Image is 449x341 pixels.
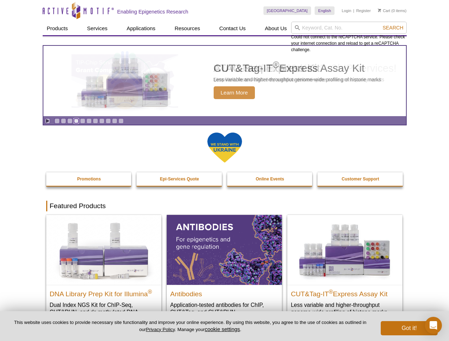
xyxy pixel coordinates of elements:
[67,118,73,124] a: Go to slide 3
[170,287,278,298] h2: Antibodies
[263,6,311,15] a: [GEOGRAPHIC_DATA]
[117,9,188,15] h2: Enabling Epigenetics Research
[287,215,402,323] a: CUT&Tag-IT® Express Assay Kit CUT&Tag-IT®Express Assay Kit Less variable and higher-throughput ge...
[50,287,158,298] h2: DNA Library Prep Kit for Illumina
[167,215,282,323] a: All Antibodies Antibodies Application-tested antibodies for ChIP, CUT&Tag, and CUT&RUN.
[148,288,152,294] sup: ®
[137,172,223,186] a: Epi-Services Quote
[122,22,160,35] a: Applications
[317,172,403,186] a: Customer Support
[170,301,278,316] p: Application-tested antibodies for ChIP, CUT&Tag, and CUT&RUN.
[50,301,158,323] p: Dual Index NGS Kit for ChIP-Seq, CUT&RUN, and ds methylated DNA assays.
[43,22,72,35] a: Products
[291,22,407,34] input: Keyword, Cat. No.
[45,118,50,124] a: Toggle autoplay
[46,201,403,211] h2: Featured Products
[381,321,438,335] button: Got it!
[353,6,354,15] li: |
[378,8,390,13] a: Cart
[46,172,132,186] a: Promotions
[256,177,284,182] strong: Online Events
[287,215,402,285] img: CUT&Tag-IT® Express Assay Kit
[54,118,60,124] a: Go to slide 1
[261,22,291,35] a: About Us
[215,22,250,35] a: Contact Us
[61,118,66,124] a: Go to slide 2
[315,6,335,15] a: English
[170,22,204,35] a: Resources
[227,172,313,186] a: Online Events
[99,118,105,124] a: Go to slide 8
[329,288,333,294] sup: ®
[205,326,240,332] button: cookie settings
[378,6,407,15] li: (0 items)
[291,301,399,316] p: Less variable and higher-throughput genome-wide profiling of histone marks​.
[342,177,379,182] strong: Customer Support
[291,22,407,53] div: Could not connect to the reCAPTCHA service. Please check your internet connection and reload to g...
[167,215,282,285] img: All Antibodies
[11,319,369,333] p: This website uses cookies to provide necessary site functionality and improve your online experie...
[383,25,403,31] span: Search
[80,118,85,124] a: Go to slide 5
[86,118,92,124] a: Go to slide 6
[342,8,351,13] a: Login
[356,8,371,13] a: Register
[83,22,112,35] a: Services
[207,132,242,163] img: We Stand With Ukraine
[146,327,175,332] a: Privacy Policy
[106,118,111,124] a: Go to slide 9
[425,317,442,334] div: Open Intercom Messenger
[46,215,161,285] img: DNA Library Prep Kit for Illumina
[93,118,98,124] a: Go to slide 7
[378,9,381,12] img: Your Cart
[77,177,101,182] strong: Promotions
[160,177,199,182] strong: Epi-Services Quote
[74,118,79,124] a: Go to slide 4
[291,287,399,298] h2: CUT&Tag-IT Express Assay Kit
[118,118,124,124] a: Go to slide 11
[46,215,161,330] a: DNA Library Prep Kit for Illumina DNA Library Prep Kit for Illumina® Dual Index NGS Kit for ChIP-...
[380,25,405,31] button: Search
[112,118,117,124] a: Go to slide 10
